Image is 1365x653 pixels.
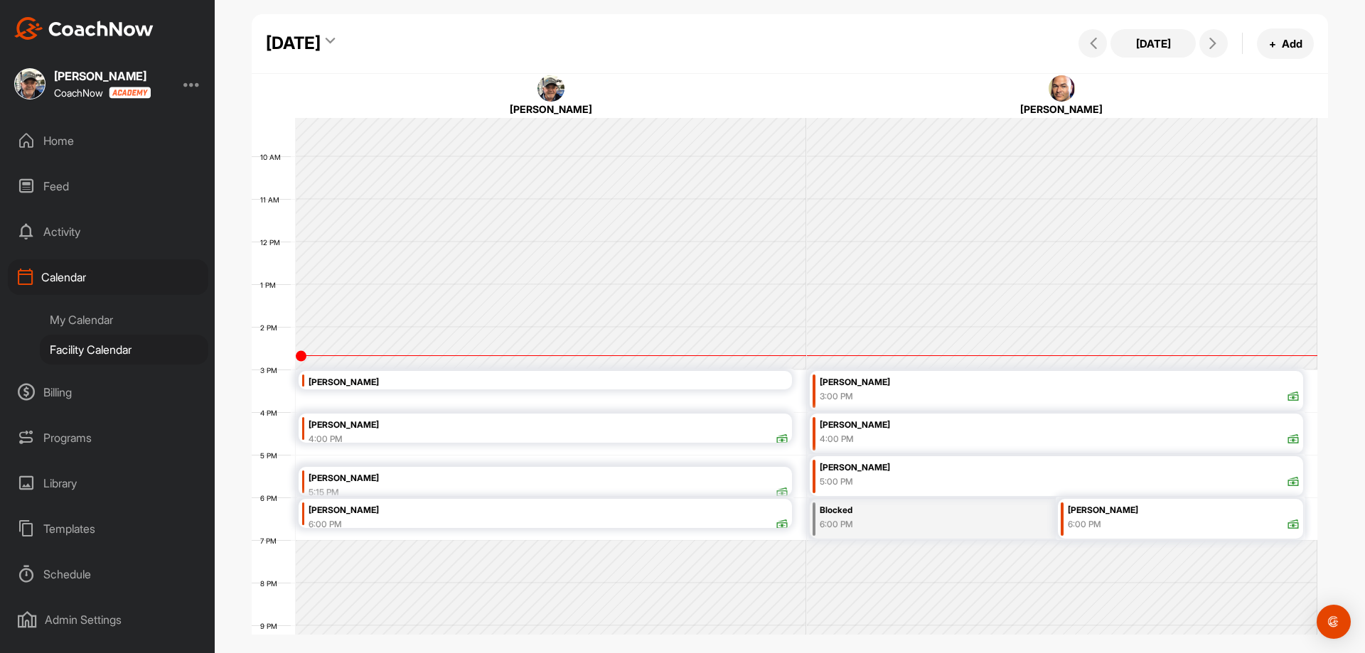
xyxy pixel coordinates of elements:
[537,75,564,102] img: square_cac399e08904f4b61a01a0671b01e02f.jpg
[309,486,339,499] div: 5:15 PM
[820,518,1209,531] div: 6:00 PM
[14,17,154,40] img: CoachNow
[8,123,208,158] div: Home
[252,494,291,502] div: 6 PM
[820,374,1300,391] div: [PERSON_NAME]
[8,214,208,249] div: Activity
[8,374,208,410] div: Billing
[847,102,1276,117] div: [PERSON_NAME]
[252,195,294,204] div: 11 AM
[309,470,788,487] div: [PERSON_NAME]
[1317,605,1351,639] div: Open Intercom Messenger
[8,556,208,592] div: Schedule
[1049,75,1076,102] img: square_ef4a24b180fd1b49d7eb2a9034446cb9.jpg
[309,502,788,519] div: [PERSON_NAME]
[252,281,290,289] div: 1 PM
[252,622,291,630] div: 9 PM
[820,502,1209,519] div: Blocked
[820,390,853,403] div: 3:00 PM
[1110,29,1196,58] button: [DATE]
[8,168,208,204] div: Feed
[40,305,208,335] div: My Calendar
[252,153,295,161] div: 10 AM
[252,323,291,332] div: 2 PM
[1257,28,1314,59] button: +Add
[40,335,208,365] div: Facility Calendar
[252,238,294,247] div: 12 PM
[252,409,291,417] div: 4 PM
[309,374,788,391] div: [PERSON_NAME]
[54,87,151,99] div: CoachNow
[820,417,1300,433] div: [PERSON_NAME]
[252,366,291,374] div: 3 PM
[8,511,208,546] div: Templates
[1068,518,1101,531] div: 6:00 PM
[309,417,788,433] div: [PERSON_NAME]
[109,87,151,99] img: CoachNow acadmey
[8,465,208,501] div: Library
[266,31,321,56] div: [DATE]
[252,536,291,545] div: 7 PM
[336,102,766,117] div: [PERSON_NAME]
[14,68,45,99] img: square_cac399e08904f4b61a01a0671b01e02f.jpg
[309,518,342,531] div: 6:00 PM
[820,475,853,488] div: 5:00 PM
[8,420,208,455] div: Programs
[1269,36,1276,51] span: +
[8,602,208,637] div: Admin Settings
[820,460,1300,476] div: [PERSON_NAME]
[252,451,291,460] div: 5 PM
[820,433,854,446] div: 4:00 PM
[309,433,343,446] div: 4:00 PM
[8,259,208,295] div: Calendar
[54,70,151,82] div: [PERSON_NAME]
[1068,502,1300,519] div: [PERSON_NAME]
[252,579,291,588] div: 8 PM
